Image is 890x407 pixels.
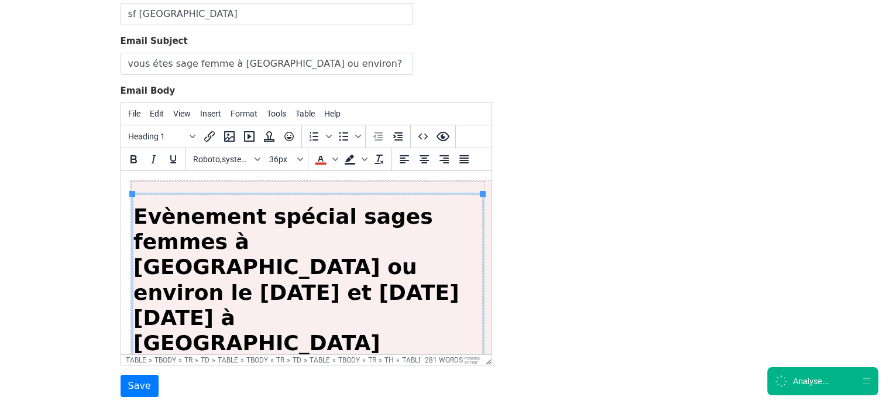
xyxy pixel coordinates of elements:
[454,149,474,169] button: Justify
[121,35,188,48] label: Email Subject
[239,126,259,146] button: Insert/edit media
[413,126,433,146] button: Source code
[218,356,238,364] div: table
[287,356,290,364] div: »
[212,356,215,364] div: »
[178,356,182,364] div: »
[295,109,315,118] span: Table
[154,356,176,364] div: tbody
[433,126,453,146] button: Preview
[184,356,193,364] div: tr
[482,355,492,365] div: Resize
[324,109,341,118] span: Help
[143,149,163,169] button: Italic
[414,149,434,169] button: Align center
[379,356,382,364] div: »
[123,126,200,146] button: Blocks
[276,356,284,364] div: tr
[310,356,330,364] div: table
[193,155,250,164] span: Roboto,system-ui,BlinkMacSystemFont,-apple-system,Segoe UI,Roboto,Oxygen,Ubuntu,[PERSON_NAME] San...
[394,149,414,169] button: Align left
[231,109,257,118] span: Format
[424,356,462,364] button: 281 words
[338,356,360,364] div: tbody
[396,356,400,364] div: »
[128,109,140,118] span: File
[334,126,363,146] div: Bullet list
[384,356,394,364] div: th
[304,126,334,146] div: Numbered list
[259,126,279,146] button: Insert template
[201,356,209,364] div: td
[464,356,480,364] a: Powered by Tiny
[293,356,301,364] div: td
[831,351,890,407] iframe: Chat Widget
[332,356,336,364] div: »
[388,126,408,146] button: Increase indent
[368,356,376,364] div: tr
[126,356,146,364] div: table
[121,171,492,354] iframe: Rich Text Area. Press ALT-0 for help.
[434,149,454,169] button: Align right
[362,356,366,364] div: »
[200,109,221,118] span: Insert
[270,356,274,364] div: »
[279,126,299,146] button: Emoticons
[149,356,152,364] div: »
[311,149,340,169] div: Text color
[368,126,388,146] button: Decrease indent
[121,375,159,397] input: Save
[269,155,295,164] span: 36px
[121,84,176,98] label: Email Body
[240,356,244,364] div: »
[163,149,183,169] button: Underline
[340,149,369,169] div: Background color
[402,356,422,364] div: table
[188,149,264,169] button: Fonts
[369,149,389,169] button: Clear formatting
[128,132,185,141] span: Heading 1
[219,126,239,146] button: Insert/edit image
[150,109,164,118] span: Edit
[123,149,143,169] button: Bold
[195,356,198,364] div: »
[12,33,338,184] span: Evènement spécial sages femmes à [GEOGRAPHIC_DATA] ou environ le [DATE] et [DATE] [DATE] à [GEOGR...
[264,149,305,169] button: Font sizes
[200,126,219,146] button: Insert/edit link
[304,356,307,364] div: »
[173,109,191,118] span: View
[267,109,286,118] span: Tools
[831,351,890,407] div: Widget de chat
[246,356,268,364] div: tbody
